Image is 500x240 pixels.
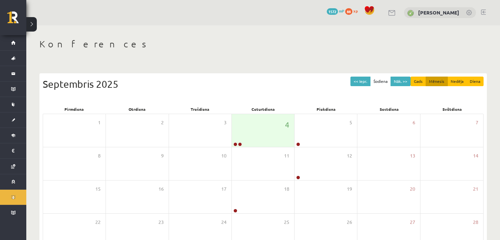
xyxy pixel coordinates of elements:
[224,119,226,126] span: 3
[7,12,26,28] a: Rīgas 1. Tālmācības vidusskola
[347,152,352,159] span: 12
[358,105,421,114] div: Sestdiena
[284,185,289,193] span: 18
[221,185,226,193] span: 17
[327,8,344,13] a: 1572 mP
[473,185,478,193] span: 21
[285,119,289,130] span: 4
[466,77,484,86] button: Diena
[95,219,101,226] span: 22
[370,77,391,86] button: Šodiena
[410,185,415,193] span: 20
[106,105,169,114] div: Otrdiena
[221,152,226,159] span: 10
[39,38,487,50] h1: Konferences
[158,185,164,193] span: 16
[347,185,352,193] span: 19
[447,77,467,86] button: Nedēļa
[418,9,459,16] a: [PERSON_NAME]
[98,152,101,159] span: 8
[407,10,414,16] img: Agnese Liene Stomere
[284,152,289,159] span: 11
[43,105,106,114] div: Pirmdiena
[347,219,352,226] span: 26
[161,152,164,159] span: 9
[473,219,478,226] span: 28
[158,219,164,226] span: 23
[410,152,415,159] span: 13
[327,8,338,15] span: 1572
[350,77,370,86] button: << Iepr.
[161,119,164,126] span: 2
[95,185,101,193] span: 15
[353,8,358,13] span: xp
[349,119,352,126] span: 5
[411,77,426,86] button: Gads
[413,119,415,126] span: 6
[391,77,411,86] button: Nāk. >>
[410,219,415,226] span: 27
[476,119,478,126] span: 7
[98,119,101,126] span: 1
[169,105,232,114] div: Trešdiena
[43,77,484,91] div: Septembris 2025
[420,105,484,114] div: Svētdiena
[345,8,352,15] span: 88
[295,105,358,114] div: Piekdiena
[284,219,289,226] span: 25
[473,152,478,159] span: 14
[339,8,344,13] span: mP
[345,8,361,13] a: 88 xp
[232,105,295,114] div: Ceturtdiena
[426,77,448,86] button: Mēnesis
[221,219,226,226] span: 24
